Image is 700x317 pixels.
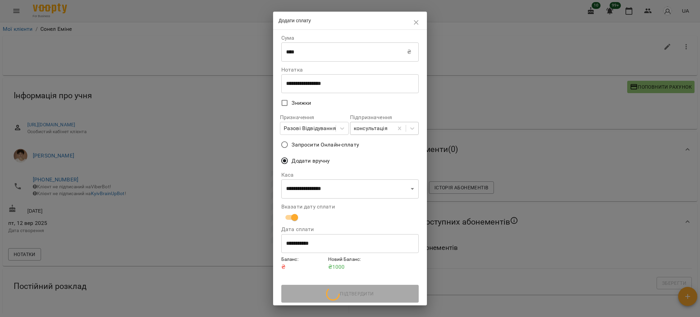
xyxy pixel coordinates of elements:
label: Призначення [280,115,349,120]
p: ₴ 1000 [328,263,372,271]
p: ₴ [407,48,411,56]
h6: Новий Баланс : [328,256,372,263]
label: Дата сплати [281,227,419,232]
label: Нотатка [281,67,419,73]
div: консультація [354,124,388,132]
label: Вказати дату сплати [281,204,419,210]
label: Каса [281,172,419,178]
p: ₴ [281,263,325,271]
span: Додати сплату [279,18,311,23]
span: Додати вручну [292,157,329,165]
span: Знижки [292,99,311,107]
div: Разові Відвідування [284,124,336,132]
label: Сума [281,35,419,41]
span: Запросити Онлайн-сплату [292,141,359,149]
label: Підпризначення [350,115,419,120]
h6: Баланс : [281,256,325,263]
